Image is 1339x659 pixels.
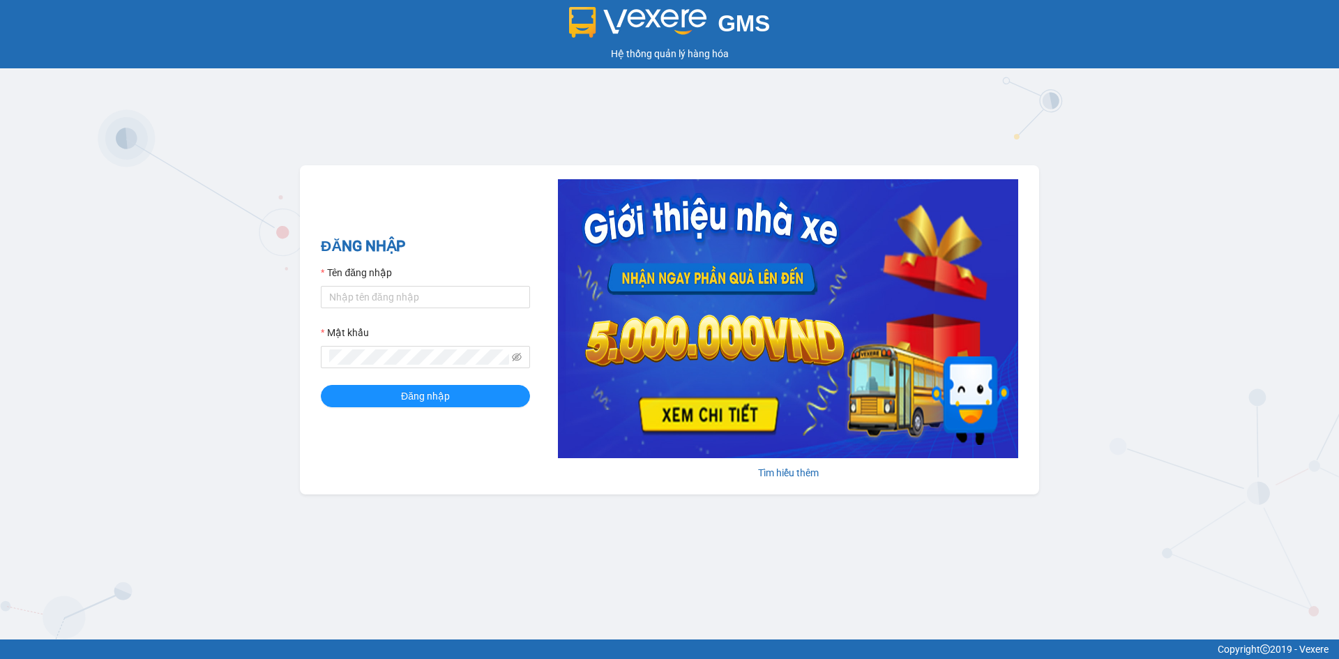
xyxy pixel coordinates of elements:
input: Tên đăng nhập [321,286,530,308]
div: Copyright 2019 - Vexere [10,642,1329,657]
div: Tìm hiểu thêm [558,465,1018,480]
button: Đăng nhập [321,385,530,407]
span: eye-invisible [512,352,522,362]
a: GMS [569,21,771,32]
label: Mật khẩu [321,325,369,340]
span: copyright [1260,644,1270,654]
img: banner-0 [558,179,1018,458]
label: Tên đăng nhập [321,265,392,280]
h2: ĐĂNG NHẬP [321,235,530,258]
input: Mật khẩu [329,349,509,365]
span: Đăng nhập [401,388,450,404]
div: Hệ thống quản lý hàng hóa [3,46,1336,61]
img: logo 2 [569,7,707,38]
span: GMS [718,10,770,36]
